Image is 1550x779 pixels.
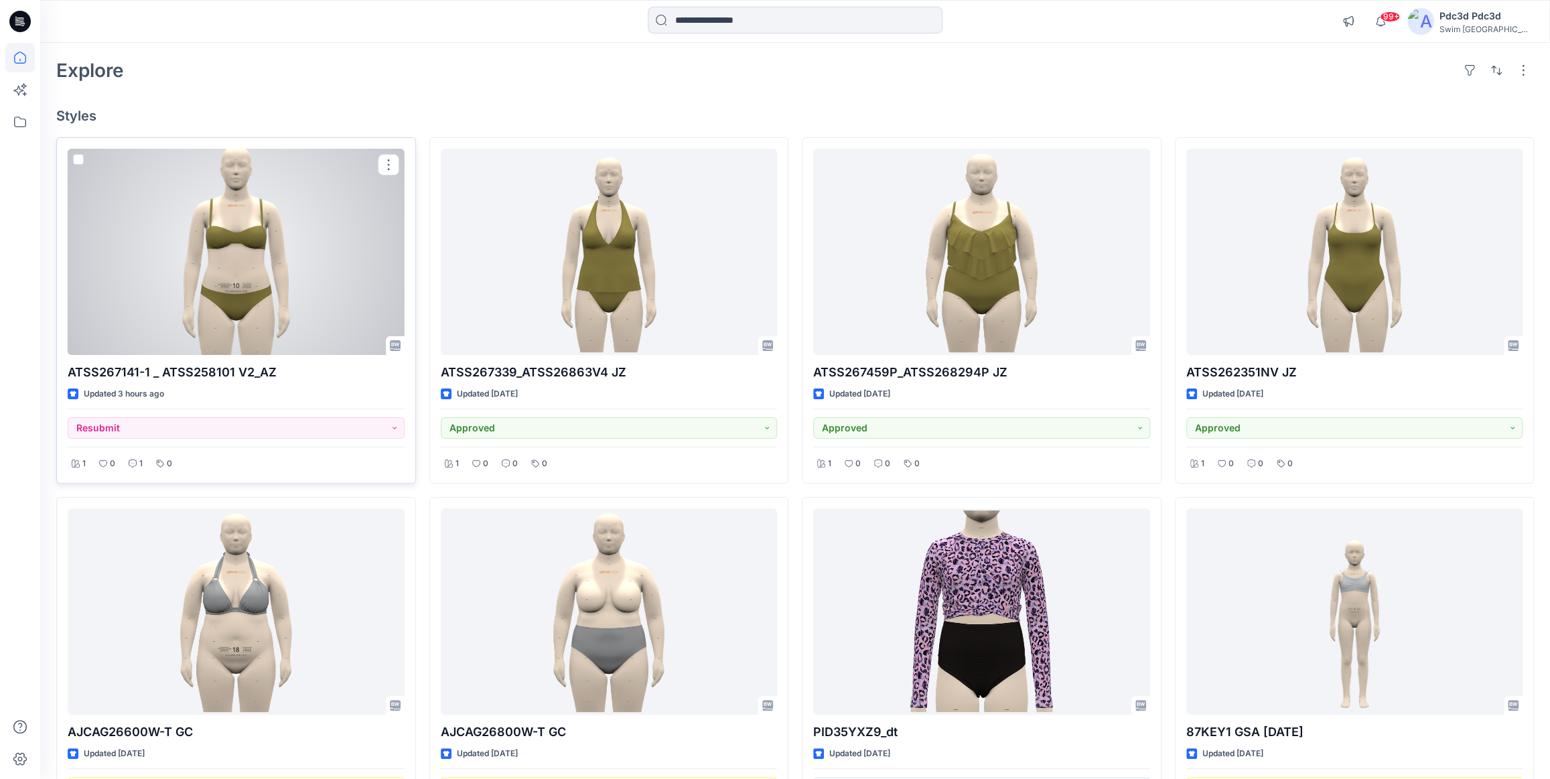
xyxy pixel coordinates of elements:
p: 0 [110,457,115,471]
p: AJCAG26800W-T GC [441,723,778,741]
p: ATSS267141-1 _ ATSS258101 V2_AZ [68,363,405,382]
div: Swim [GEOGRAPHIC_DATA] [1439,24,1533,34]
a: PID35YXZ9_dt [813,508,1150,715]
p: Updated [DATE] [84,747,145,761]
a: ATSS262351NV JZ [1186,149,1523,355]
p: 1 [82,457,86,471]
p: Updated 3 hours ago [84,387,164,401]
p: 87KEY1 GSA [DATE] [1186,723,1523,741]
p: 1 [1201,457,1204,471]
p: ATSS262351NV JZ [1186,363,1523,382]
p: PID35YXZ9_dt [813,723,1150,741]
a: ATSS267459P_ATSS268294P JZ [813,149,1150,355]
p: 1 [455,457,459,471]
a: AJCAG26600W-T GC [68,508,405,715]
a: ATSS267141-1 _ ATSS258101 V2_AZ [68,149,405,355]
a: ATSS267339_ATSS26863V4 JZ [441,149,778,355]
p: Updated [DATE] [1202,747,1263,761]
p: 0 [483,457,488,471]
img: avatar [1407,8,1434,35]
a: 87KEY1 GSA 2025.8.7 [1186,508,1523,715]
h4: Styles [56,108,1534,124]
p: 0 [1287,457,1293,471]
p: 1 [828,457,831,471]
p: 0 [1258,457,1263,471]
p: 0 [512,457,518,471]
div: Pdc3d Pdc3d [1439,8,1533,24]
a: AJCAG26800W-T GC [441,508,778,715]
p: Updated [DATE] [1202,387,1263,401]
p: 0 [542,457,547,471]
span: 99+ [1380,11,1400,22]
p: Updated [DATE] [457,387,518,401]
p: 1 [139,457,143,471]
h2: Explore [56,60,124,81]
p: Updated [DATE] [829,747,890,761]
p: AJCAG26600W-T GC [68,723,405,741]
p: 0 [914,457,920,471]
p: Updated [DATE] [829,387,890,401]
p: 0 [1228,457,1234,471]
p: 0 [885,457,890,471]
p: ATSS267459P_ATSS268294P JZ [813,363,1150,382]
p: Updated [DATE] [457,747,518,761]
p: ATSS267339_ATSS26863V4 JZ [441,363,778,382]
p: 0 [855,457,861,471]
p: 0 [167,457,172,471]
